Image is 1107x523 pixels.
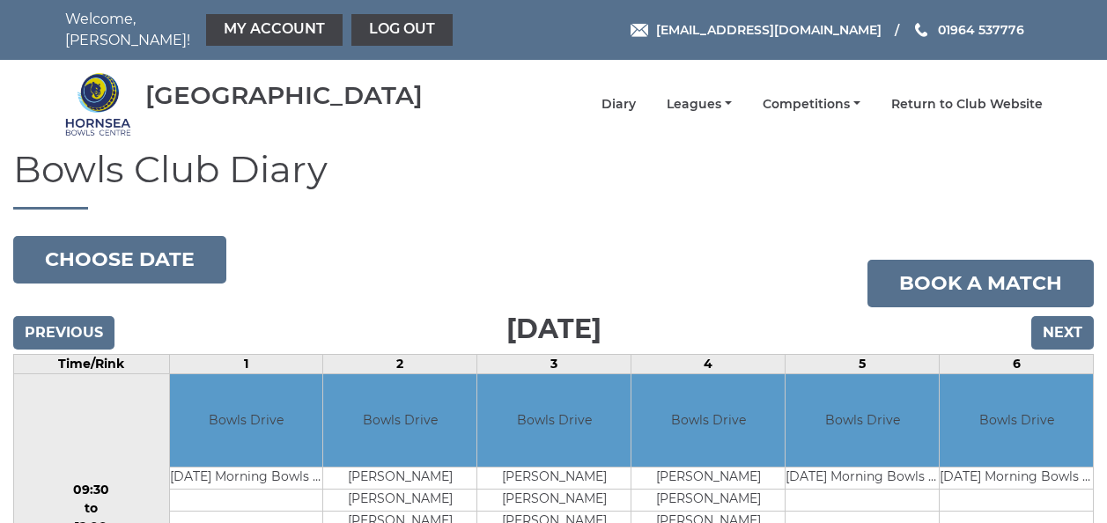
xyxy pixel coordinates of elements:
img: Email [631,24,648,37]
span: [EMAIL_ADDRESS][DOMAIN_NAME] [656,22,882,38]
a: My Account [206,14,343,46]
td: 6 [940,355,1094,374]
td: Bowls Drive [170,374,323,467]
input: Next [1031,316,1094,350]
a: Phone us 01964 537776 [912,20,1024,40]
td: Bowls Drive [631,374,785,467]
td: Bowls Drive [323,374,476,467]
td: 2 [323,355,477,374]
img: Phone us [915,23,927,37]
td: [PERSON_NAME] [477,467,631,489]
td: [PERSON_NAME] [323,489,476,511]
a: Diary [601,96,636,113]
h1: Bowls Club Diary [13,149,1094,210]
input: Previous [13,316,114,350]
a: Book a match [867,260,1094,307]
td: 3 [477,355,631,374]
td: 5 [786,355,940,374]
td: 1 [169,355,323,374]
a: Competitions [763,96,860,113]
td: Bowls Drive [786,374,939,467]
td: Bowls Drive [477,374,631,467]
td: 4 [631,355,786,374]
td: [PERSON_NAME] [631,467,785,489]
td: [PERSON_NAME] [323,467,476,489]
a: Log out [351,14,453,46]
td: [DATE] Morning Bowls Club [786,467,939,489]
a: Return to Club Website [891,96,1043,113]
a: Leagues [667,96,732,113]
span: 01964 537776 [938,22,1024,38]
div: [GEOGRAPHIC_DATA] [145,82,423,109]
td: [PERSON_NAME] [631,489,785,511]
td: [DATE] Morning Bowls Club [940,467,1093,489]
img: Hornsea Bowls Centre [65,71,131,137]
td: Time/Rink [14,355,170,374]
td: Bowls Drive [940,374,1093,467]
button: Choose date [13,236,226,284]
a: Email [EMAIL_ADDRESS][DOMAIN_NAME] [631,20,882,40]
nav: Welcome, [PERSON_NAME]! [65,9,457,51]
td: [DATE] Morning Bowls Club [170,467,323,489]
td: [PERSON_NAME] [477,489,631,511]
